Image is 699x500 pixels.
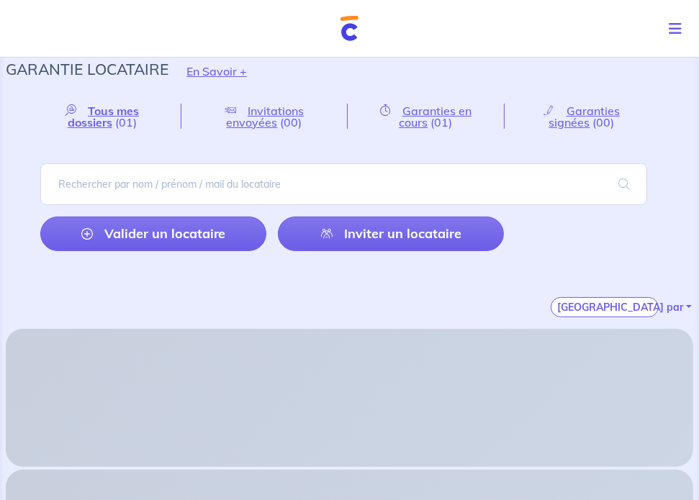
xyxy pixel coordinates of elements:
[181,104,346,129] a: Invitations envoyées(00)
[348,104,504,129] a: Garanties en cours(01)
[593,115,615,129] span: (00)
[278,217,504,251] a: Inviter un locataire
[601,164,647,204] span: search
[280,115,302,129] span: (00)
[505,104,659,129] a: Garanties signées(00)
[399,104,472,129] span: Garanties en cours
[551,297,659,317] button: [GEOGRAPHIC_DATA] par
[6,56,168,82] p: Garantie Locataire
[341,16,358,41] img: Cautioneo
[40,104,181,129] a: Tous mes dossiers(01)
[226,104,304,129] span: Invitations envoyées
[115,115,137,129] span: (01)
[68,104,140,129] span: Tous mes dossiers
[657,10,699,47] button: Toggle navigation
[430,115,452,129] span: (01)
[40,217,266,251] a: Valider un locataire
[168,50,265,92] button: En Savoir +
[549,104,621,129] span: Garanties signées
[40,163,647,205] input: Rechercher par nom / prénom / mail du locataire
